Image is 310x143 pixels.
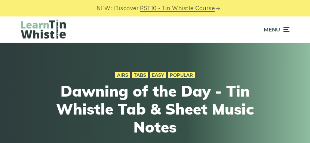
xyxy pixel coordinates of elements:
a: Airs [115,72,130,78]
a: Easy [150,72,166,78]
a: Tabs [132,72,148,78]
img: LearnTinWhistle.com [21,19,66,39]
span: Menu [264,20,280,39]
a: Popular [168,72,195,78]
h1: Dawning of the Day - Tin Whistle Tab & Sheet Music Notes [54,82,256,136]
